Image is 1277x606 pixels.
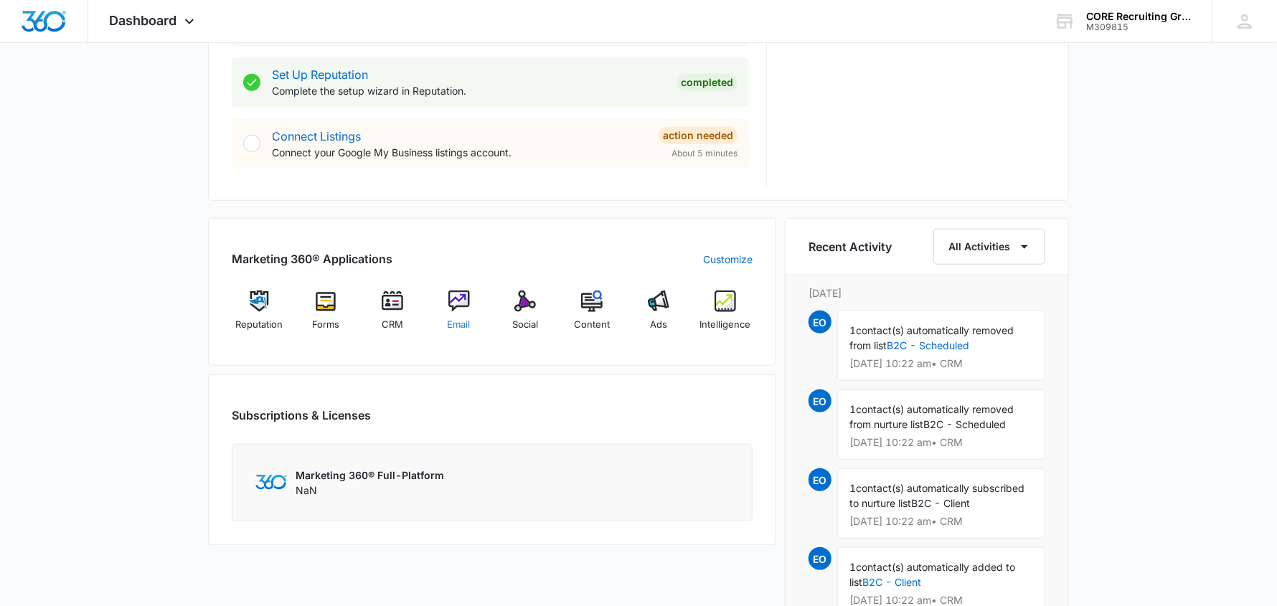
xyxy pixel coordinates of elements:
[809,285,1045,300] p: [DATE]
[672,147,738,160] span: About 5 minutes
[849,516,1033,526] p: [DATE] 10:22 am • CRM
[849,324,856,336] span: 1
[849,595,1033,605] p: [DATE] 10:22 am • CRM
[849,403,856,415] span: 1
[1086,11,1191,22] div: account name
[512,318,538,332] span: Social
[365,290,420,342] a: CRM
[809,389,831,412] span: EO
[272,83,665,98] p: Complete the setup wizard in Reputation.
[1086,22,1191,32] div: account id
[809,311,831,333] span: EO
[272,129,361,143] a: Connect Listings
[697,290,753,342] a: Intelligence
[887,339,969,351] a: B2C - Scheduled
[565,290,620,342] a: Content
[232,250,392,268] h2: Marketing 360® Applications
[431,290,486,342] a: Email
[448,318,471,332] span: Email
[255,475,287,490] img: Marketing 360 Logo
[232,290,287,342] a: Reputation
[650,318,667,332] span: Ads
[110,13,177,28] span: Dashboard
[809,468,831,491] span: EO
[382,318,403,332] span: CRM
[272,67,368,82] a: Set Up Reputation
[272,145,647,160] p: Connect your Google My Business listings account.
[849,561,856,573] span: 1
[235,318,283,332] span: Reputation
[849,482,856,494] span: 1
[923,418,1006,430] span: B2C - Scheduled
[312,318,339,332] span: Forms
[849,561,1015,588] span: contact(s) automatically added to list
[498,290,553,342] a: Social
[574,318,610,332] span: Content
[699,318,750,332] span: Intelligence
[849,324,1014,351] span: contact(s) automatically removed from list
[849,403,1014,430] span: contact(s) automatically removed from nurture list
[849,437,1033,448] p: [DATE] 10:22 am • CRM
[849,359,1033,369] p: [DATE] 10:22 am • CRM
[631,290,687,342] a: Ads
[298,290,354,342] a: Forms
[703,252,753,267] a: Customize
[296,468,444,498] div: NaN
[862,576,921,588] a: B2C - Client
[809,238,892,255] h6: Recent Activity
[677,74,738,91] div: Completed
[911,497,970,509] span: B2C - Client
[809,547,831,570] span: EO
[933,229,1045,265] button: All Activities
[849,482,1024,509] span: contact(s) automatically subscribed to nurture list
[232,407,371,424] h2: Subscriptions & Licenses
[659,127,738,144] div: Action Needed
[296,468,444,483] p: Marketing 360® Full-Platform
